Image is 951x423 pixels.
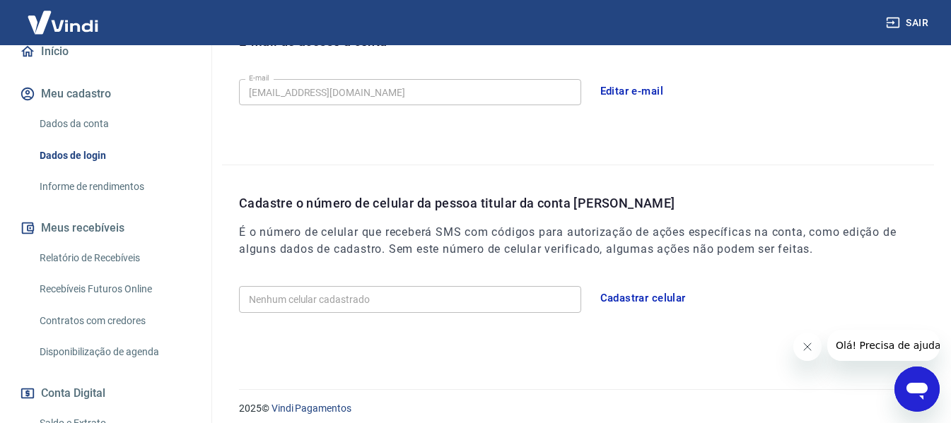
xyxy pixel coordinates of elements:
[249,73,269,83] label: E-mail
[17,36,194,67] a: Início
[17,213,194,244] button: Meus recebíveis
[34,109,194,138] a: Dados da conta
[272,403,351,414] a: Vindi Pagamentos
[593,76,672,106] button: Editar e-mail
[34,141,194,170] a: Dados de login
[883,10,934,36] button: Sair
[34,244,194,273] a: Relatório de Recebíveis
[34,306,194,335] a: Contratos com credores
[593,283,694,313] button: Cadastrar celular
[34,172,194,201] a: Informe de rendimentos
[239,193,934,213] p: Cadastre o número de celular da pessoa titular da conta [PERSON_NAME]
[8,10,119,21] span: Olá! Precisa de ajuda?
[827,330,940,361] iframe: Mensagem da empresa
[793,333,822,361] iframe: Fechar mensagem
[239,401,917,416] p: 2025 ©
[894,367,940,412] iframe: Botão para abrir a janela de mensagens
[17,378,194,409] button: Conta Digital
[17,78,194,109] button: Meu cadastro
[34,275,194,304] a: Recebíveis Futuros Online
[34,338,194,367] a: Disponibilização de agenda
[239,224,934,258] h6: É o número de celular que receberá SMS com códigos para autorização de ações específicas na conta...
[17,1,109,44] img: Vindi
